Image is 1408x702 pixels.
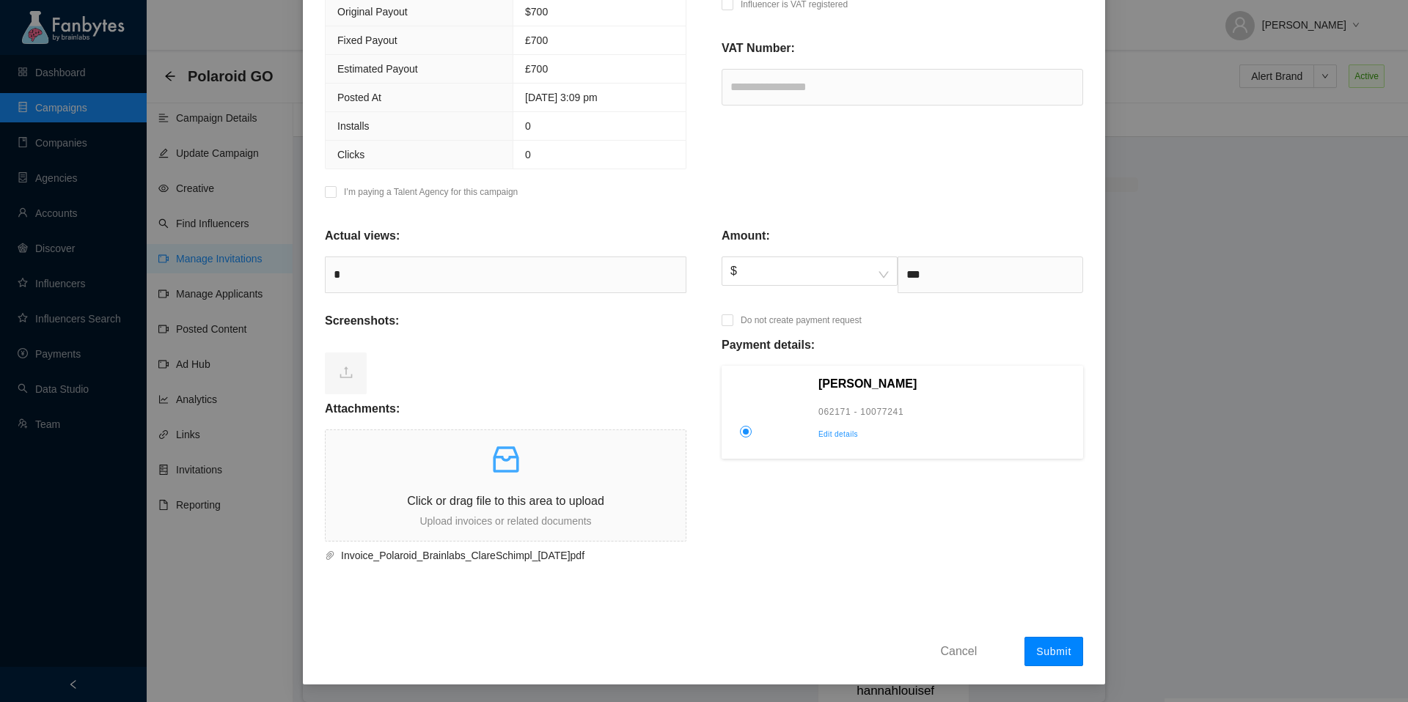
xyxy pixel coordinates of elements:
[722,227,770,245] p: Amount:
[525,149,531,160] span: 0
[337,149,364,160] span: Clicks
[722,336,815,354] p: Payment details:
[344,185,518,199] p: I’m paying a Talent Agency for this campaign
[929,639,988,662] button: Cancel
[1036,646,1071,657] span: Submit
[337,34,397,46] span: Fixed Payout
[326,513,686,529] p: Upload invoices or related documents
[525,63,548,75] span: £700
[722,40,795,57] p: VAT Number:
[337,63,418,75] span: Estimated Payout
[337,6,408,18] span: Original Payout
[326,430,686,541] span: inboxClick or drag file to this area to uploadUpload invoices or related documents
[326,492,686,510] p: Click or drag file to this area to upload
[818,428,1074,441] p: Edit details
[525,92,598,103] span: [DATE] 3:09 pm
[325,312,399,330] p: Screenshots:
[818,375,1074,393] p: [PERSON_NAME]
[339,365,353,380] span: upload
[940,642,977,660] span: Cancel
[525,6,548,18] span: $ 700
[1024,637,1083,666] button: Submit
[325,227,400,245] p: Actual views:
[741,313,862,328] p: Do not create payment request
[818,404,1074,419] p: 062171 - 10077241
[525,34,548,46] span: £700
[325,550,335,561] span: paper-clip
[325,400,400,418] p: Attachments:
[337,92,381,103] span: Posted At
[730,257,889,285] span: $
[335,547,669,564] span: Invoice_Polaroid_Brainlabs_ClareSchimpl_30Sept.pdf
[525,120,531,132] span: 0
[488,442,524,477] span: inbox
[337,120,370,132] span: Installs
